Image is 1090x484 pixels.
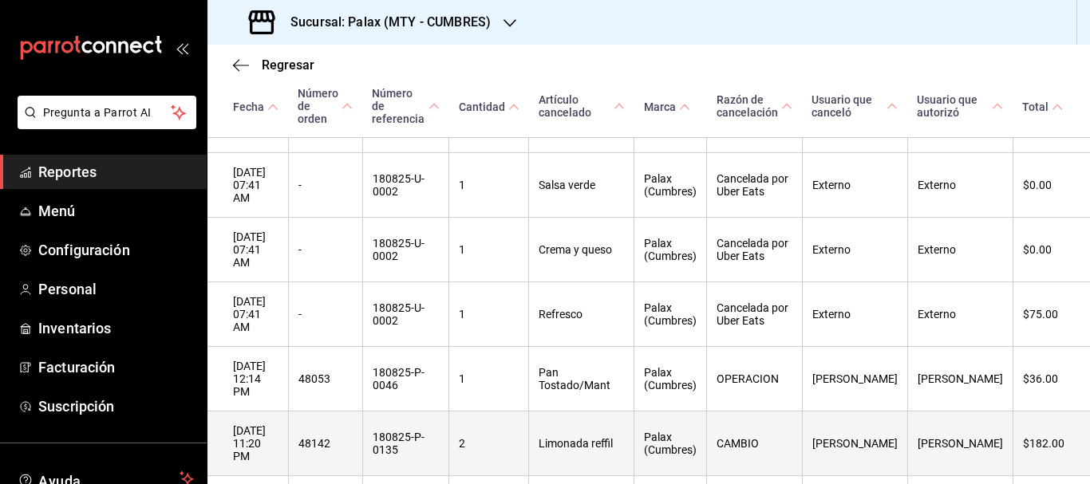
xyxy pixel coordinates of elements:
th: $0.00 [1013,218,1090,282]
th: $0.00 [1013,153,1090,218]
th: Palax (Cumbres) [634,282,707,347]
th: Cancelada por Uber Eats [707,282,802,347]
th: 180825-U-0002 [362,218,448,282]
th: Externo [802,218,907,282]
th: Palax (Cumbres) [634,218,707,282]
span: Configuración [38,239,194,261]
th: CAMBIO [707,411,802,476]
th: Cancelada por Uber Eats [707,153,802,218]
th: Crema y queso [529,218,634,282]
th: [PERSON_NAME] [802,411,907,476]
th: 180825-P-0046 [362,347,448,411]
th: OPERACION [707,347,802,411]
button: Pregunta a Parrot AI [18,96,196,129]
span: Suscripción [38,395,194,417]
th: $182.00 [1013,411,1090,476]
th: [DATE] 07:41 AM [207,153,288,218]
th: [DATE] 07:41 AM [207,218,288,282]
th: Externo [907,218,1013,282]
span: Menú [38,200,194,222]
th: [DATE] 11:20 PM [207,411,288,476]
th: Palax (Cumbres) [634,411,707,476]
th: 2 [449,411,529,476]
span: Marca [644,100,690,113]
a: Pregunta a Parrot AI [11,116,196,132]
span: Número de referencia [372,87,439,125]
th: 1 [449,153,529,218]
th: 180825-U-0002 [362,282,448,347]
span: Regresar [262,57,314,73]
th: $75.00 [1013,282,1090,347]
th: Externo [802,282,907,347]
span: Personal [38,278,194,300]
th: Externo [802,153,907,218]
span: Reportes [38,161,194,183]
th: [DATE] 07:41 AM [207,282,288,347]
th: $36.00 [1013,347,1090,411]
span: Fecha [233,100,278,113]
button: Regresar [233,57,314,73]
span: Facturación [38,356,194,378]
th: Palax (Cumbres) [634,153,707,218]
th: [DATE] 12:14 PM [207,347,288,411]
button: open_drawer_menu [176,41,188,54]
th: 48142 [288,411,362,476]
th: [PERSON_NAME] [802,347,907,411]
th: Salsa verde [529,153,634,218]
th: 1 [449,347,529,411]
th: - [288,153,362,218]
span: Usuario que autorizó [917,93,1003,119]
th: Cancelada por Uber Eats [707,218,802,282]
th: 48053 [288,347,362,411]
span: Usuario que canceló [812,93,898,119]
th: 180825-P-0135 [362,411,448,476]
th: [PERSON_NAME] [907,347,1013,411]
th: - [288,218,362,282]
span: Artículo cancelado [539,93,625,119]
th: 180825-U-0002 [362,153,448,218]
h3: Sucursal: Palax (MTY - CUMBRES) [278,13,491,32]
span: Pregunta a Parrot AI [43,104,172,121]
th: [PERSON_NAME] [907,411,1013,476]
th: Externo [907,153,1013,218]
th: Palax (Cumbres) [634,347,707,411]
th: - [288,282,362,347]
th: Refresco [529,282,634,347]
span: Cantidad [459,100,519,113]
span: Número de orden [298,87,353,125]
th: 1 [449,282,529,347]
span: Razón de cancelación [717,93,792,119]
th: Pan Tostado/Mant [529,347,634,411]
th: Limonada reffil [529,411,634,476]
span: Total [1022,100,1063,113]
span: Inventarios [38,317,194,339]
th: Externo [907,282,1013,347]
th: 1 [449,218,529,282]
